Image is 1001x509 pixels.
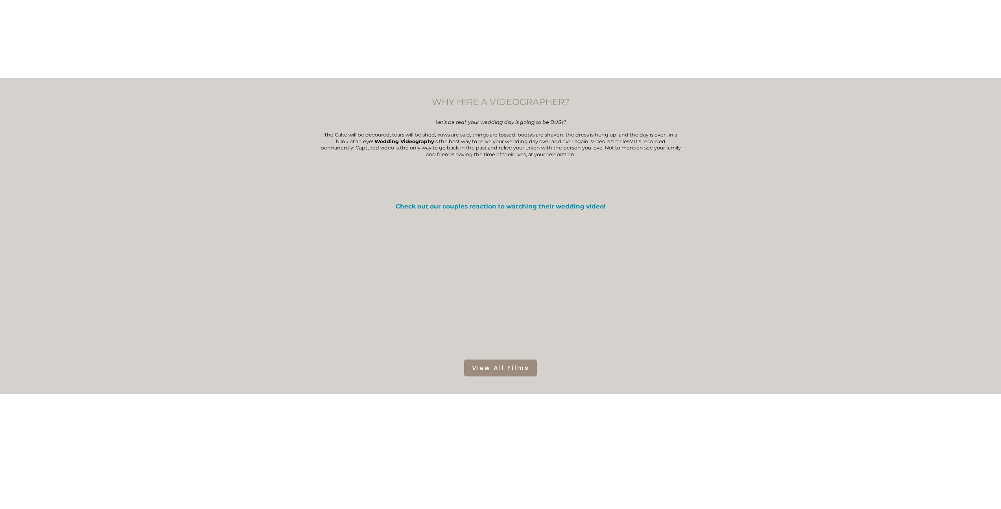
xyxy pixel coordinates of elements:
[472,24,529,35] em: Since [DATE]
[435,119,566,125] em: Let’s be real, your wedding day is going to be BUSY!
[396,203,605,210] strong: Check out our couples reaction to watching their wedding video!
[464,360,537,376] a: View All Films
[319,96,682,108] h4: WHY HIRE A VIDEOGRAPHER?
[374,138,434,144] strong: Wedding Videography
[319,119,682,158] p: The Cake will be devoured, tears will be shed, vows are said, things are tossed, bootys are shake...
